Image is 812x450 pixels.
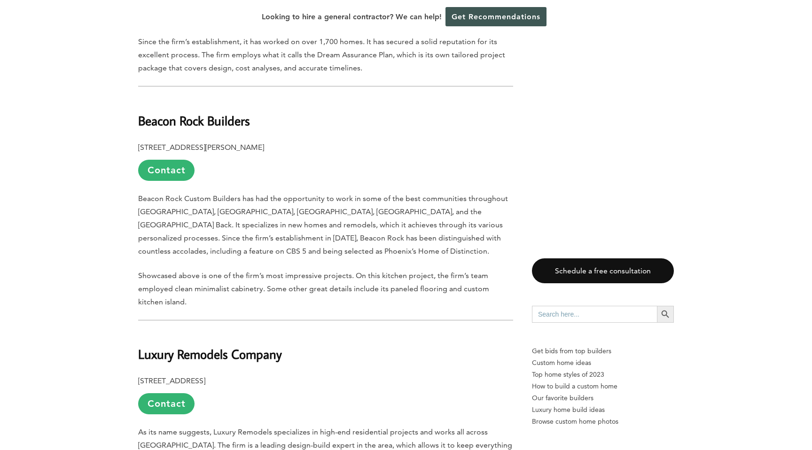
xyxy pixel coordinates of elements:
span: Since the firm’s establishment, it has worked on over 1,700 homes. It has secured a solid reputat... [138,37,505,72]
a: Browse custom home photos [532,416,674,427]
svg: Search [660,309,671,319]
span: Showcased above is one of the firm’s most impressive projects. On this kitchen project, the firm’... [138,271,489,306]
b: Luxury Remodels Company [138,346,282,362]
span: Beacon Rock Custom Builders has had the opportunity to work in some of the best communities throu... [138,194,508,256]
a: Schedule a free consultation [532,258,674,283]
a: Luxury home build ideas [532,404,674,416]
a: Top home styles of 2023 [532,369,674,380]
a: Our favorite builders [532,392,674,404]
a: Custom home ideas [532,357,674,369]
a: Contact [138,160,195,181]
b: [STREET_ADDRESS] [138,376,205,385]
a: How to build a custom home [532,380,674,392]
iframe: Drift Widget Chat Controller [632,382,801,439]
input: Search here... [532,306,657,323]
b: Beacon Rock Builders [138,112,250,129]
p: Get bids from top builders [532,345,674,357]
a: Get Recommendations [445,7,547,26]
a: Contact [138,393,195,414]
b: [STREET_ADDRESS][PERSON_NAME] [138,143,264,152]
